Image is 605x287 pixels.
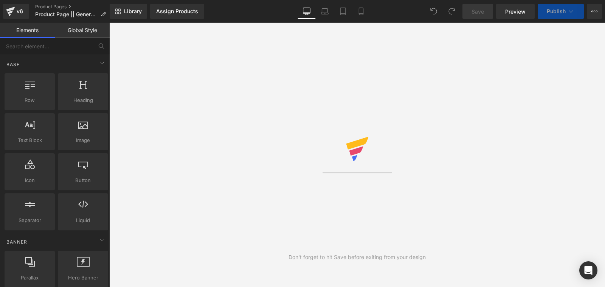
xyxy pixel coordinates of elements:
div: Don't forget to hit Save before exiting from your design [289,253,426,261]
span: Preview [505,8,526,15]
span: Parallax [7,274,53,282]
span: Hero Banner [60,274,106,282]
a: Laptop [316,4,334,19]
a: v6 [3,4,29,19]
a: Preview [496,4,535,19]
a: Global Style [55,23,110,38]
span: Publish [547,8,566,14]
span: Separator [7,216,53,224]
span: Save [472,8,484,15]
button: Redo [444,4,459,19]
span: Liquid [60,216,106,224]
a: Product Pages [35,4,112,10]
span: Icon [7,176,53,184]
span: Image [60,136,106,144]
a: Desktop [298,4,316,19]
div: v6 [15,6,25,16]
div: Open Intercom Messenger [579,261,597,279]
span: Product Page || General || [35,11,98,17]
a: New Library [110,4,147,19]
span: Text Block [7,136,53,144]
span: Banner [6,238,28,245]
button: More [587,4,602,19]
a: Mobile [352,4,370,19]
span: Button [60,176,106,184]
span: Base [6,61,20,68]
span: Heading [60,96,106,104]
button: Undo [426,4,441,19]
span: Row [7,96,53,104]
span: Library [124,8,142,15]
a: Tablet [334,4,352,19]
button: Publish [538,4,584,19]
div: Assign Products [156,8,198,14]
